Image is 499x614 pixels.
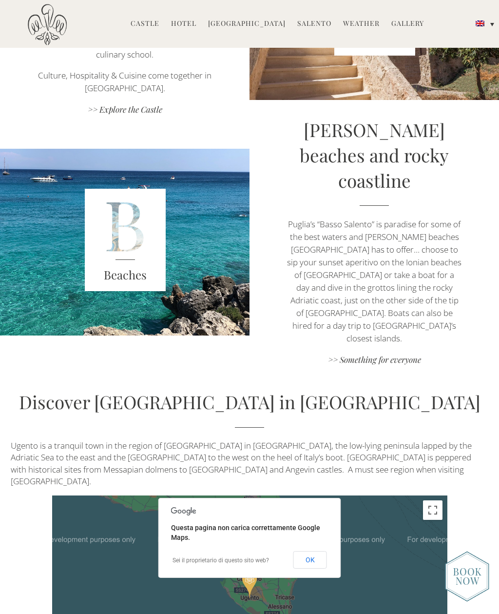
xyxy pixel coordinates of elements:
[297,19,331,30] a: Salento
[391,19,424,30] a: Gallery
[171,524,320,541] span: Questa pagina non carica correttamente Google Maps.
[28,4,67,45] img: Castello di Ugento
[423,500,442,520] button: Attiva/disattiva vista schermo intero
[287,354,461,367] a: >> Something for everyone
[293,551,327,569] button: OK
[300,118,449,192] a: [PERSON_NAME] beaches and rocky coastline
[11,389,488,428] h2: Discover [GEOGRAPHIC_DATA] in [GEOGRAPHIC_DATA]
[445,551,489,602] img: new-booknow.png
[171,19,196,30] a: Hotel
[85,189,166,291] img: B_letter_blue.png
[11,440,488,487] p: Ugento is a tranquil town in the region of [GEOGRAPHIC_DATA] in [GEOGRAPHIC_DATA], the low-lying ...
[238,567,261,602] div: Castello di Ugento
[343,19,380,30] a: Weather
[476,20,484,26] img: English
[208,19,286,30] a: [GEOGRAPHIC_DATA]
[85,266,166,284] h3: Beaches
[131,19,159,30] a: Castle
[287,218,461,345] p: Puglia’s “Basso Salento” is paradise for some of the best waters and [PERSON_NAME] beaches [GEOGR...
[173,557,269,564] a: Sei il proprietario di questo sito web?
